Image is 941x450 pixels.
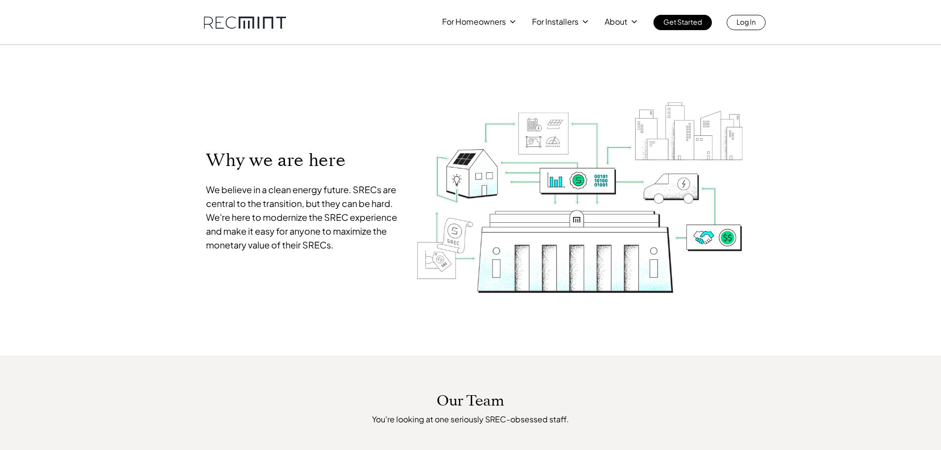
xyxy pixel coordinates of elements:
p: Log In [736,15,756,29]
a: Get Started [654,15,712,30]
p: For Homeowners [442,15,506,29]
p: We believe in a clean energy future. SRECs are central to the transition, but they can be hard. W... [206,183,400,252]
a: Log In [727,15,766,30]
p: Get Started [663,15,702,29]
p: Our Team [437,393,504,409]
p: Why we are here [206,149,400,171]
p: You're looking at one seriously SREC-obsessed staff. [321,414,620,424]
p: About [605,15,627,29]
p: For Installers [532,15,578,29]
